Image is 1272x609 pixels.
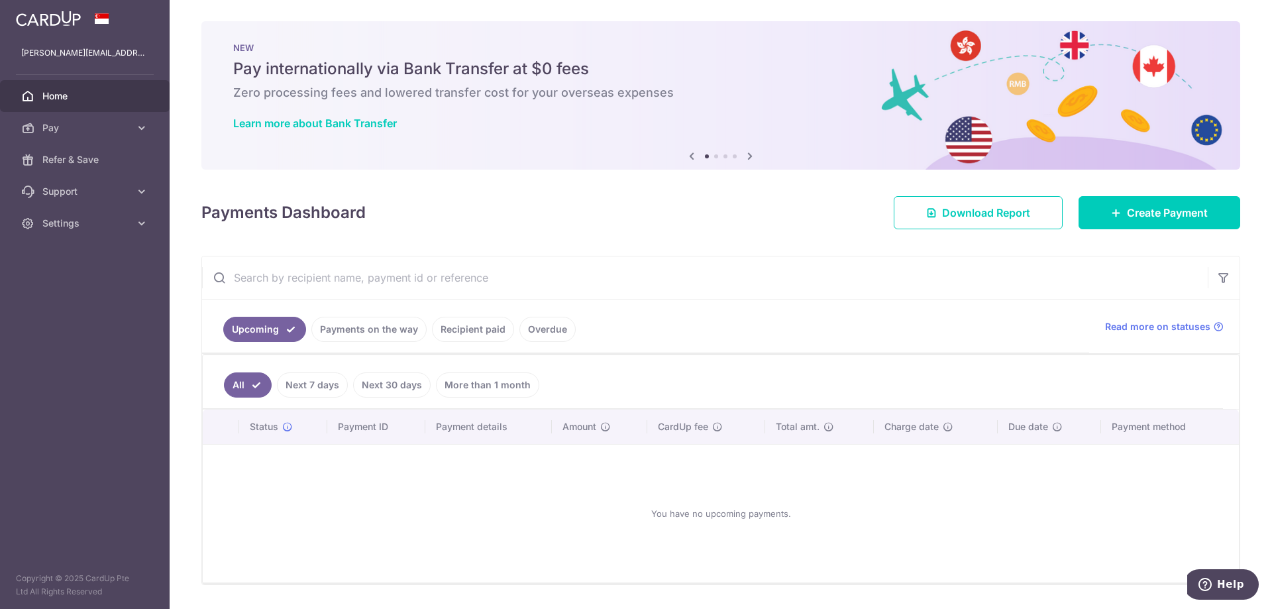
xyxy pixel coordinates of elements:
a: Learn more about Bank Transfer [233,117,397,130]
a: All [224,372,272,398]
span: Settings [42,217,130,230]
p: [PERSON_NAME][EMAIL_ADDRESS][DOMAIN_NAME] [21,46,148,60]
a: Read more on statuses [1105,320,1224,333]
h4: Payments Dashboard [201,201,366,225]
span: Pay [42,121,130,135]
span: CardUp fee [658,420,708,433]
span: Create Payment [1127,205,1208,221]
a: Overdue [519,317,576,342]
h6: Zero processing fees and lowered transfer cost for your overseas expenses [233,85,1208,101]
span: Home [42,89,130,103]
a: Create Payment [1079,196,1240,229]
span: Status [250,420,278,433]
div: You have no upcoming payments. [219,455,1223,572]
a: Recipient paid [432,317,514,342]
span: Charge date [884,420,939,433]
span: Support [42,185,130,198]
a: Next 7 days [277,372,348,398]
a: Next 30 days [353,372,431,398]
span: Read more on statuses [1105,320,1210,333]
th: Payment details [425,410,553,444]
span: Amount [562,420,596,433]
a: Payments on the way [311,317,427,342]
span: Download Report [942,205,1030,221]
a: Download Report [894,196,1063,229]
p: NEW [233,42,1208,53]
span: Refer & Save [42,153,130,166]
a: More than 1 month [436,372,539,398]
span: Due date [1008,420,1048,433]
img: Bank transfer banner [201,21,1240,170]
img: CardUp [16,11,81,27]
th: Payment ID [327,410,425,444]
h5: Pay internationally via Bank Transfer at $0 fees [233,58,1208,80]
input: Search by recipient name, payment id or reference [202,256,1208,299]
span: Total amt. [776,420,820,433]
a: Upcoming [223,317,306,342]
iframe: Opens a widget where you can find more information [1187,569,1259,602]
th: Payment method [1101,410,1239,444]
